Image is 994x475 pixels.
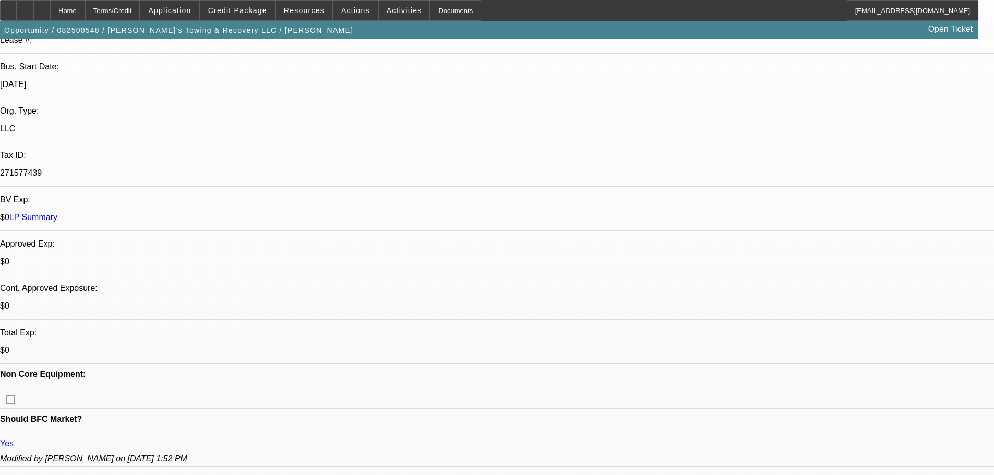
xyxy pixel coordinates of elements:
[379,1,430,20] button: Activities
[276,1,332,20] button: Resources
[341,6,370,15] span: Actions
[4,26,353,34] span: Opportunity / 082500548 / [PERSON_NAME]'s Towing & Recovery LLC / [PERSON_NAME]
[284,6,325,15] span: Resources
[924,20,977,38] a: Open Ticket
[9,213,57,222] a: LP Summary
[387,6,422,15] span: Activities
[333,1,378,20] button: Actions
[200,1,275,20] button: Credit Package
[140,1,199,20] button: Application
[148,6,191,15] span: Application
[208,6,267,15] span: Credit Package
